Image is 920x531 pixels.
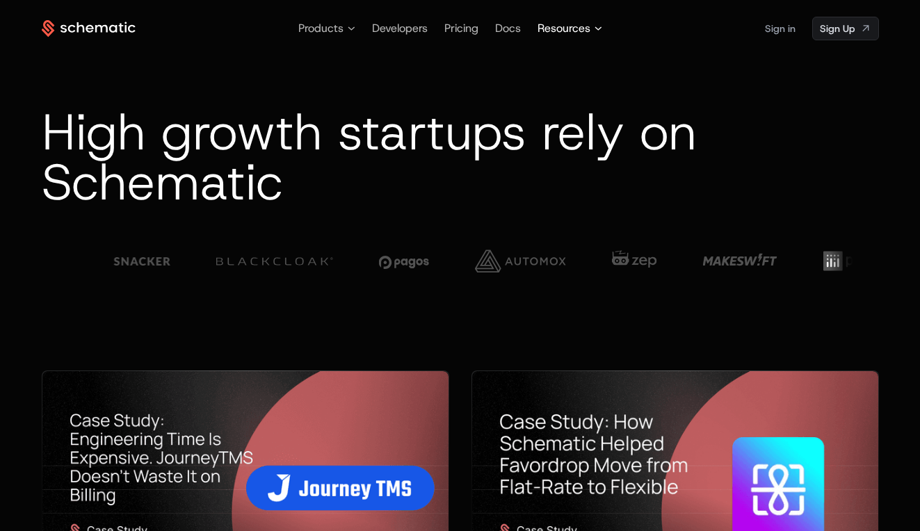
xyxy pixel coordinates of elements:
img: automox.svg [474,240,565,281]
span: Resources [538,20,590,37]
a: Sign in [765,17,796,40]
span: Products [298,20,344,37]
img: blackcloak.svg [216,240,332,281]
img: snacker.png [113,240,170,281]
img: makeswift.svg [702,240,777,281]
a: Pricing [444,21,478,35]
a: [object Object] [812,17,879,40]
span: Sign Up [820,22,855,35]
img: pagos.svg [378,240,428,281]
a: Developers [372,21,428,35]
a: Docs [495,21,521,35]
span: High growth startups rely on Schematic [42,99,697,215]
img: zep.svg [611,240,656,281]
